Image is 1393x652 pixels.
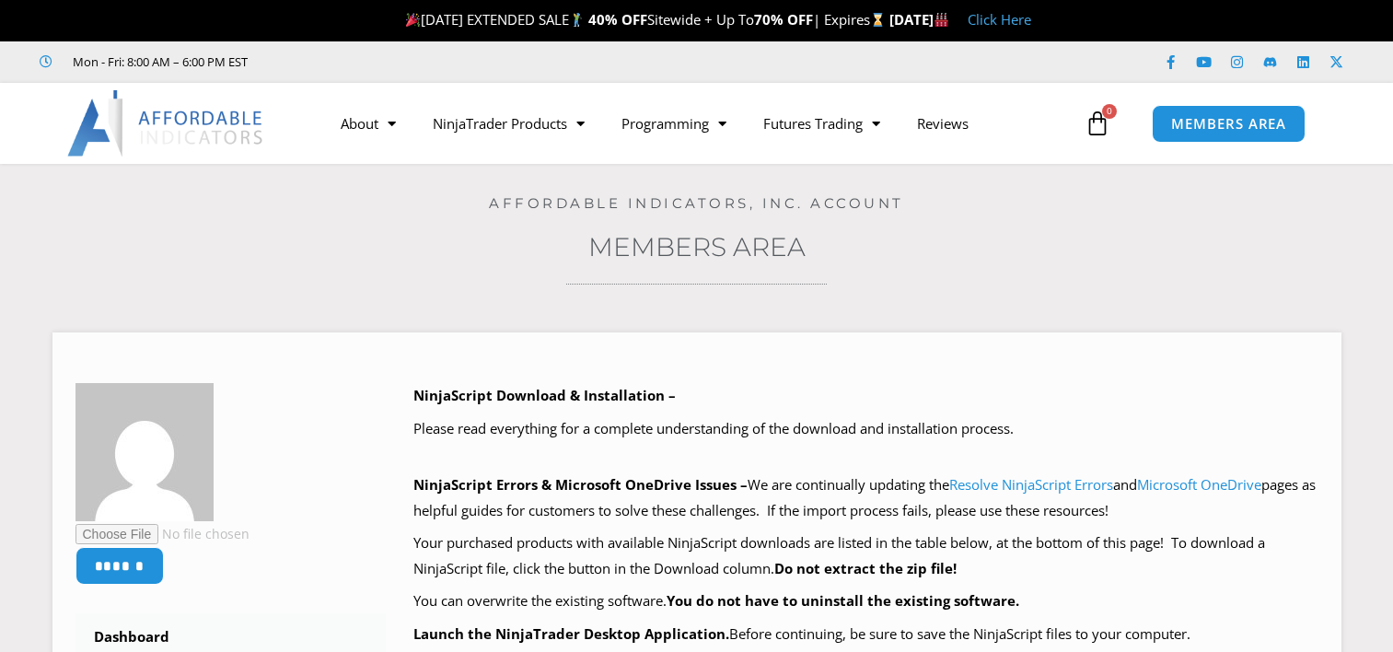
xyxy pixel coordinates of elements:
iframe: Customer reviews powered by Trustpilot [273,52,550,71]
span: Mon - Fri: 8:00 AM – 6:00 PM EST [68,51,248,73]
a: Reviews [899,102,987,145]
a: Affordable Indicators, Inc. Account [489,194,904,212]
nav: Menu [322,102,1080,145]
b: Launch the NinjaTrader Desktop Application. [413,624,729,643]
img: ⌛ [871,13,885,27]
strong: 40% OFF [588,10,647,29]
span: [DATE] EXTENDED SALE Sitewide + Up To | Expires [401,10,889,29]
a: Members Area [588,231,806,262]
b: You do not have to uninstall the existing software. [667,591,1019,610]
img: 🎉 [406,13,420,27]
img: LogoAI | Affordable Indicators – NinjaTrader [67,90,265,157]
img: b4cadb38f88e39d2adee0ed47b1c2973ea6e11db555aead135e3821ece3faf49 [75,383,214,521]
a: Click Here [968,10,1031,29]
strong: [DATE] [889,10,949,29]
span: 0 [1102,104,1117,119]
img: 🏭 [934,13,948,27]
a: NinjaTrader Products [414,102,603,145]
p: Please read everything for a complete understanding of the download and installation process. [413,416,1318,442]
b: NinjaScript Download & Installation – [413,386,676,404]
span: MEMBERS AREA [1171,117,1286,131]
strong: 70% OFF [754,10,813,29]
a: 0 [1057,97,1138,150]
a: About [322,102,414,145]
a: Programming [603,102,745,145]
p: We are continually updating the and pages as helpful guides for customers to solve these challeng... [413,472,1318,524]
p: Before continuing, be sure to save the NinjaScript files to your computer. [413,622,1318,647]
p: Your purchased products with available NinjaScript downloads are listed in the table below, at th... [413,530,1318,582]
a: Microsoft OneDrive [1137,475,1261,494]
a: Resolve NinjaScript Errors [949,475,1113,494]
b: NinjaScript Errors & Microsoft OneDrive Issues – [413,475,748,494]
img: 🏌️‍♂️ [570,13,584,27]
a: MEMBERS AREA [1152,105,1306,143]
p: You can overwrite the existing software. [413,588,1318,614]
b: Do not extract the zip file! [774,559,957,577]
a: Futures Trading [745,102,899,145]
